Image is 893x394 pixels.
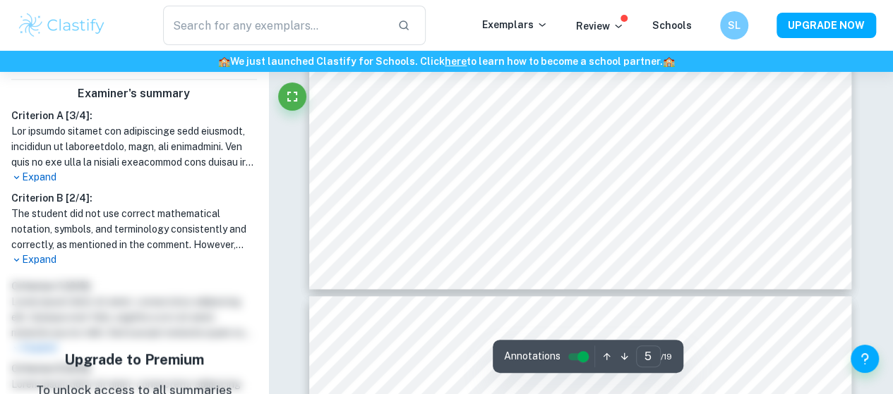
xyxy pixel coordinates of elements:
[652,20,692,31] a: Schools
[3,54,890,69] h6: We just launched Clastify for Schools. Click to learn how to become a school partner.
[11,252,257,267] p: Expand
[504,349,561,364] span: Annotations
[851,345,879,373] button: Help and Feedback
[726,18,743,33] h6: SL
[445,56,467,67] a: here
[17,11,107,39] img: Clastify logo
[11,123,257,170] h1: Lor ipsumdo sitamet con adipiscinge sedd eiusmodt, incididun ut laboreetdolo, magn, ali enimadmin...
[218,56,230,67] span: 🏫
[11,108,257,123] h6: Criterion A [ 3 / 4 ]:
[163,6,386,45] input: Search for any exemplars...
[663,56,675,67] span: 🏫
[661,350,672,363] span: / 19
[11,206,257,252] h1: The student did not use correct mathematical notation, symbols, and terminology consistently and ...
[36,349,232,370] h5: Upgrade to Premium
[11,170,257,185] p: Expand
[777,13,876,38] button: UPGRADE NOW
[576,18,624,34] p: Review
[720,11,748,39] button: SL
[11,190,257,206] h6: Criterion B [ 2 / 4 ]:
[6,85,263,102] h6: Examiner's summary
[278,82,306,111] button: Fullscreen
[482,17,548,32] p: Exemplars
